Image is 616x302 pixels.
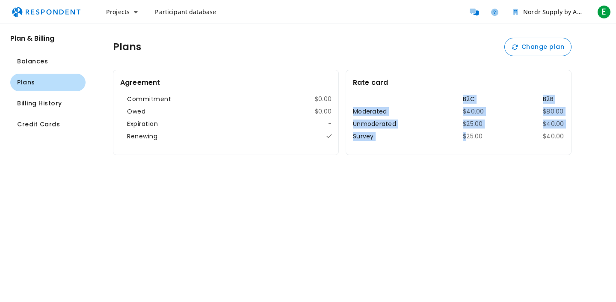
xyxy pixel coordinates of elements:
[127,107,145,116] dt: Owed
[463,120,484,129] td: $25.00
[353,107,404,116] th: Moderated
[10,53,86,70] button: Navigate to Balances
[17,78,35,87] span: Plans
[10,116,86,133] button: Navigate to Credit Cards
[328,120,332,129] dd: -
[113,41,141,53] h1: Plans
[127,120,158,129] dt: Expiration
[127,95,171,104] dt: Commitment
[543,132,564,141] td: $40.00
[465,3,483,21] a: Message participants
[17,120,60,129] span: Credit Cards
[17,57,48,66] span: Balances
[10,34,86,42] h2: Plan & Billing
[315,95,332,104] dd: $0.00
[463,95,484,104] th: B2C
[99,4,145,20] button: Projects
[597,5,611,19] span: E
[155,8,216,16] span: Participant database
[543,120,564,129] td: $40.00
[148,4,223,20] a: Participant database
[523,8,603,16] span: Nordr Supply by Anti Team
[543,107,564,116] td: $80.00
[506,4,592,20] button: Nordr Supply by Anti Team
[595,4,613,20] button: E
[7,4,86,20] img: respondent-logo.png
[106,8,130,16] span: Projects
[486,3,503,21] a: Help and support
[353,132,404,141] th: Survey
[463,107,484,116] td: $40.00
[17,99,62,108] span: Billing History
[504,38,572,56] button: Change plan
[353,77,388,88] h2: Rate card
[543,95,564,104] th: B2B
[10,95,86,112] button: Navigate to Billing History
[10,74,86,91] button: Navigate to Plans
[463,132,484,141] td: $25.00
[353,120,404,129] th: Unmoderated
[120,77,160,88] h2: Agreement
[315,107,332,116] dd: $0.00
[127,132,157,141] dt: Renewing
